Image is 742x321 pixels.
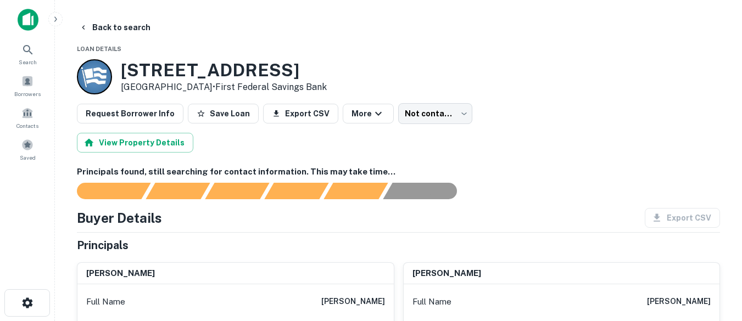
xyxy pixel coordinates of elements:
[14,89,41,98] span: Borrowers
[19,58,37,66] span: Search
[398,103,472,124] div: Not contacted
[383,183,470,199] div: AI fulfillment process complete.
[146,183,210,199] div: Your request is received and processing...
[3,103,52,132] a: Contacts
[77,104,183,123] button: Request Borrower Info
[321,295,385,308] h6: [PERSON_NAME]
[77,208,162,228] h4: Buyer Details
[205,183,269,199] div: Documents found, AI parsing details...
[86,267,155,280] h6: [PERSON_NAME]
[647,295,711,308] h6: [PERSON_NAME]
[3,134,52,164] a: Saved
[18,9,38,31] img: capitalize-icon.png
[412,267,481,280] h6: [PERSON_NAME]
[75,18,155,37] button: Back to search
[323,183,388,199] div: Principals found, still searching for contact information. This may take time...
[188,104,259,123] button: Save Loan
[412,295,451,308] p: Full Name
[121,81,327,94] p: [GEOGRAPHIC_DATA] •
[3,71,52,100] a: Borrowers
[77,133,193,153] button: View Property Details
[263,104,338,123] button: Export CSV
[343,104,394,123] button: More
[264,183,328,199] div: Principals found, AI now looking for contact information...
[215,82,327,92] a: First Federal Savings Bank
[86,295,125,308] p: Full Name
[3,39,52,69] a: Search
[20,153,36,162] span: Saved
[64,183,146,199] div: Sending borrower request to AI...
[687,233,742,286] iframe: Chat Widget
[77,237,129,254] h5: Principals
[121,60,327,81] h3: [STREET_ADDRESS]
[16,121,38,130] span: Contacts
[77,166,720,178] h6: Principals found, still searching for contact information. This may take time...
[77,46,121,52] span: Loan Details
